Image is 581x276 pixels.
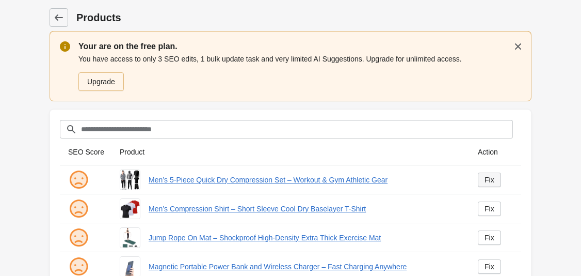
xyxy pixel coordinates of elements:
[478,202,501,216] a: Fix
[149,175,461,185] a: Men’s 5-Piece Quick Dry Compression Set – Workout & Gym Athletic Gear
[478,259,501,274] a: Fix
[478,231,501,245] a: Fix
[485,234,494,242] div: Fix
[68,198,89,219] img: sad.png
[87,78,115,86] div: Upgrade
[78,53,521,92] div: You have access to only 3 SEO edits, 1 bulk update task and very limited AI Suggestions. Upgrade ...
[485,263,494,271] div: Fix
[485,176,494,184] div: Fix
[60,139,111,165] th: SEO Score
[478,173,501,187] a: Fix
[78,40,521,53] p: Your are on the free plan.
[68,227,89,248] img: sad.png
[470,139,521,165] th: Action
[68,170,89,190] img: sad.png
[149,204,461,214] a: Men’s Compression Shirt – Short Sleeve Cool Dry Baselayer T-Shirt
[76,10,531,25] h1: Products
[111,139,470,165] th: Product
[78,72,124,91] a: Upgrade
[149,262,461,272] a: Magnetic Portable Power Bank and Wireless Charger – Fast Charging Anywhere
[149,233,461,243] a: Jump Rope On Mat – Shockproof High-Density Extra Thick Exercise Mat
[485,205,494,213] div: Fix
